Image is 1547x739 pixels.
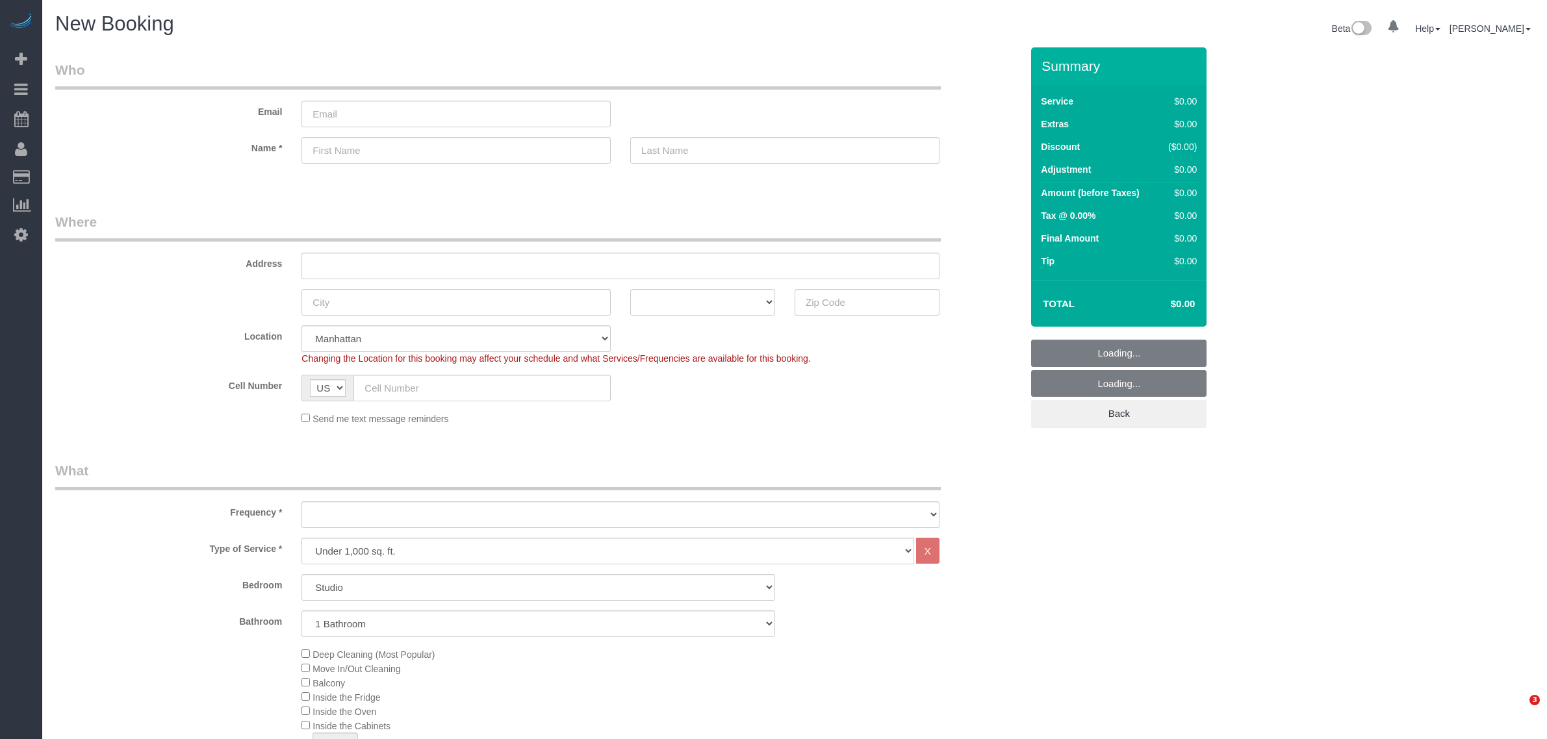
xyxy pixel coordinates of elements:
input: Cell Number [353,375,611,401]
span: New Booking [55,12,174,35]
a: Help [1415,23,1440,34]
label: Adjustment [1041,163,1091,176]
a: Back [1031,400,1207,427]
a: [PERSON_NAME] [1450,23,1531,34]
div: $0.00 [1162,209,1197,222]
span: Send me text message reminders [313,414,448,424]
iframe: Intercom live chat [1503,695,1534,726]
legend: Who [55,60,941,90]
span: Changing the Location for this booking may affect your schedule and what Services/Frequencies are... [301,353,810,364]
span: Deep Cleaning (Most Popular) [313,649,435,660]
span: 3 [1529,695,1540,705]
input: City [301,289,611,316]
span: Balcony [313,678,345,688]
label: Frequency * [45,501,292,519]
h3: Summary [1042,58,1200,73]
div: ($0.00) [1162,140,1197,153]
label: Name * [45,137,292,155]
label: Service [1041,95,1073,108]
label: Location [45,325,292,343]
input: Zip Code [795,289,940,316]
div: $0.00 [1162,186,1197,199]
div: $0.00 [1162,255,1197,268]
span: Inside the Fridge [313,692,380,703]
input: Last Name [630,137,940,164]
div: $0.00 [1162,118,1197,131]
span: Inside the Oven [313,707,376,717]
label: Tip [1041,255,1055,268]
div: $0.00 [1162,95,1197,108]
legend: What [55,461,941,490]
label: Discount [1041,140,1080,153]
h4: $0.00 [1132,299,1195,310]
label: Final Amount [1041,232,1099,245]
span: Inside the Cabinets [313,721,390,731]
input: Email [301,101,611,127]
a: Beta [1332,23,1372,34]
div: $0.00 [1162,232,1197,245]
label: Address [45,253,292,270]
img: Automaid Logo [8,13,34,31]
label: Extras [1041,118,1069,131]
label: Tax @ 0.00% [1041,209,1095,222]
label: Cell Number [45,375,292,392]
span: Move In/Out Cleaning [313,664,400,674]
input: First Name [301,137,611,164]
label: Amount (before Taxes) [1041,186,1139,199]
img: New interface [1350,21,1372,38]
label: Bathroom [45,610,292,628]
label: Email [45,101,292,118]
legend: Where [55,212,941,242]
div: $0.00 [1162,163,1197,176]
label: Bedroom [45,574,292,592]
strong: Total [1043,298,1075,309]
label: Type of Service * [45,538,292,555]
